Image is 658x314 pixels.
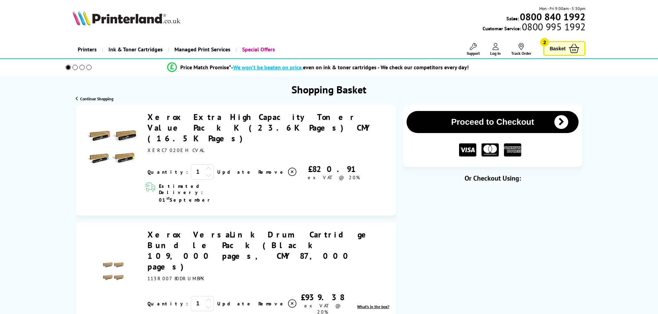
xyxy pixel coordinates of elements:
[168,41,236,58] a: Managed Print Services
[108,41,163,58] span: Ink & Toner Cartridges
[540,38,549,47] span: 2
[407,111,579,133] button: Proceed to Checkout
[147,112,371,144] a: Xerox Extra High Capacity Toner Value Pack K (23.6K Pages) CMY (16.5K Pages)
[539,5,585,12] span: Mon - Fri 9:00am - 5:30pm
[147,275,204,282] span: 113R00780DRUMBPK
[467,43,480,56] a: Support
[217,301,253,307] a: Update
[80,96,113,101] span: Continue Shopping
[467,51,480,56] span: Support
[231,64,469,71] div: - even on ink & toner cartridges - We check our competitors every day!
[490,51,501,56] span: Log In
[102,41,168,58] a: Ink & Toner Cartridges
[87,120,139,171] img: Xerox Extra High Capacity Toner Value Pack K (23.6K Pages) CMY (16.5K Pages)
[236,41,280,58] a: Special Offers
[504,143,521,157] img: American Express
[292,83,366,96] h1: Shopping Basket
[483,23,585,32] span: Customer Service:
[101,260,125,284] img: Xerox VersaLink Drum Cartridge Bundle Pack (Black 109,000 pages, CMY 87,000 pages)
[147,169,188,175] span: Quantity:
[520,10,585,23] b: 0800 840 1992
[147,301,188,307] span: Quantity:
[490,43,501,56] a: Log In
[297,164,370,174] div: £820.91
[180,64,231,71] span: Price Match Promise*
[258,301,286,307] span: Remove
[308,174,360,181] span: ex VAT @ 20%
[403,174,582,183] div: Or Checkout Using:
[481,143,499,157] img: MASTER CARD
[550,44,565,53] span: Basket
[506,15,519,22] span: Sales:
[147,229,373,272] a: Xerox VersaLink Drum Cartridge Bundle Pack (Black 109,000 pages, CMY 87,000 pages)
[297,292,347,303] div: £939.38
[73,10,180,26] img: Printerland Logo
[357,304,389,309] a: lnk_inthebox
[147,147,205,153] span: XERC7020EHCVAL
[521,23,585,30] span: 0800 995 1992
[258,167,297,177] a: Delete item from your basket
[543,41,585,56] a: Basket 2
[233,64,303,71] span: We won’t be beaten on price,
[56,61,580,73] li: modal_Promise
[217,169,253,175] a: Update
[511,43,531,56] a: Track Order
[73,41,102,58] a: Printers
[258,169,286,175] span: Remove
[76,96,113,101] a: Continue Shopping
[519,13,585,20] a: 0800 840 1992
[159,183,244,203] span: Estimated Delivery: 01 September
[73,10,203,27] a: Printerland Logo
[459,143,476,157] img: VISA
[258,298,297,309] a: Delete item from your basket
[166,195,170,201] sup: st
[357,304,389,309] span: What's in the box?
